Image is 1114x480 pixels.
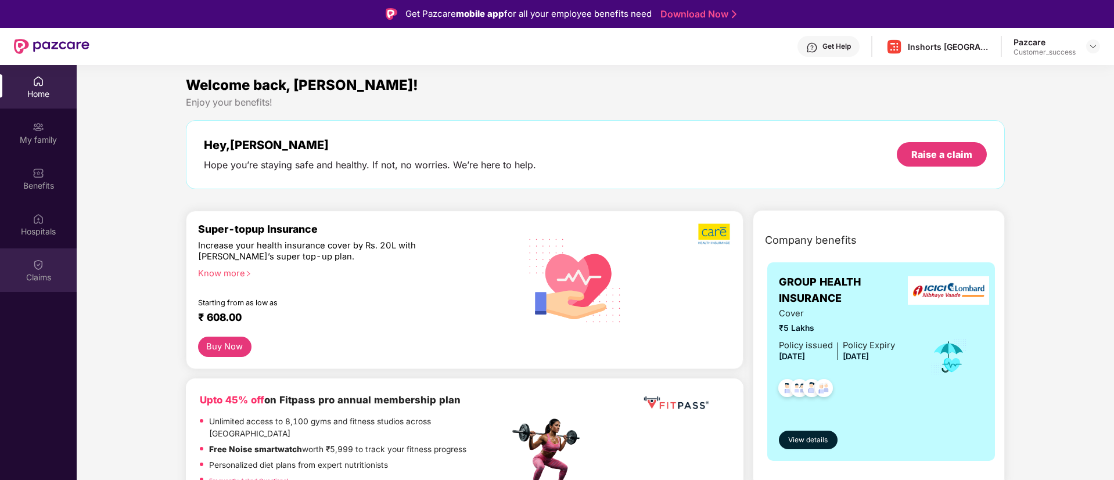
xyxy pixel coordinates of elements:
[14,39,89,54] img: New Pazcare Logo
[198,223,509,235] div: Super-topup Insurance
[209,416,509,441] p: Unlimited access to 8,100 gyms and fitness studios across [GEOGRAPHIC_DATA]
[209,445,302,454] strong: Free Noise smartwatch
[33,259,44,270] img: svg+xml;base64,PHN2ZyBpZD0iQ2xhaW0iIHhtbG5zPSJodHRwOi8vd3d3LnczLm9yZy8yMDAwL3N2ZyIgd2lkdGg9IjIwIi...
[204,159,536,171] div: Hope you’re staying safe and healthy. If not, no worries. We’re here to help.
[810,376,838,404] img: svg+xml;base64,PHN2ZyB4bWxucz0iaHR0cDovL3d3dy53My5vcmcvMjAwMC9zdmciIHdpZHRoPSI0OC45NDMiIGhlaWdodD...
[209,459,388,472] p: Personalized diet plans from expert nutritionists
[779,322,895,335] span: ₹5 Lakhs
[1088,42,1098,51] img: svg+xml;base64,PHN2ZyBpZD0iRHJvcGRvd24tMzJ4MzIiIHhtbG5zPSJodHRwOi8vd3d3LnczLm9yZy8yMDAwL3N2ZyIgd2...
[822,42,851,51] div: Get Help
[797,376,826,404] img: svg+xml;base64,PHN2ZyB4bWxucz0iaHR0cDovL3d3dy53My5vcmcvMjAwMC9zdmciIHdpZHRoPSI0OC45NDMiIGhlaWdodD...
[785,376,814,404] img: svg+xml;base64,PHN2ZyB4bWxucz0iaHR0cDovL3d3dy53My5vcmcvMjAwMC9zdmciIHdpZHRoPSI0OC45MTUiIGhlaWdodD...
[198,337,251,357] button: Buy Now
[908,41,989,52] div: Inshorts [GEOGRAPHIC_DATA] Advertising And Services Private Limited
[33,121,44,133] img: svg+xml;base64,PHN2ZyB3aWR0aD0iMjAiIGhlaWdodD0iMjAiIHZpZXdCb3g9IjAgMCAyMCAyMCIgZmlsbD0ibm9uZSIgeG...
[732,8,736,20] img: Stroke
[843,352,869,361] span: [DATE]
[209,443,466,456] p: worth ₹5,999 to track your fitness progress
[930,338,968,376] img: icon
[204,138,536,152] div: Hey, [PERSON_NAME]
[779,431,838,449] button: View details
[198,268,502,276] div: Know more
[33,75,44,87] img: svg+xml;base64,PHN2ZyBpZD0iSG9tZSIgeG1sbnM9Imh0dHA6Ly93d3cudzMub3JnLzIwMDAvc3ZnIiB3aWR0aD0iMjAiIG...
[33,213,44,225] img: svg+xml;base64,PHN2ZyBpZD0iSG9zcGl0YWxzIiB4bWxucz0iaHR0cDovL3d3dy53My5vcmcvMjAwMC9zdmciIHdpZHRoPS...
[386,8,397,20] img: Logo
[198,311,498,325] div: ₹ 608.00
[806,42,818,53] img: svg+xml;base64,PHN2ZyBpZD0iSGVscC0zMngzMiIgeG1sbnM9Imh0dHA6Ly93d3cudzMub3JnLzIwMDAvc3ZnIiB3aWR0aD...
[843,339,895,352] div: Policy Expiry
[779,307,895,320] span: Cover
[908,276,989,305] img: insurerLogo
[765,232,857,248] span: Company benefits
[788,435,828,446] span: View details
[198,298,460,306] div: Starting from as low as
[773,376,802,404] img: svg+xml;base64,PHN2ZyB4bWxucz0iaHR0cDovL3d3dy53My5vcmcvMjAwMC9zdmciIHdpZHRoPSI0OC45NDMiIGhlaWdodD...
[779,339,833,352] div: Policy issued
[245,270,251,277] span: right
[198,240,459,263] div: Increase your health insurance cover by Rs. 20L with [PERSON_NAME]’s super top-up plan.
[698,223,731,245] img: b5dec4f62d2307b9de63beb79f102df3.png
[200,394,264,406] b: Upto 45% off
[1014,48,1076,57] div: Customer_success
[911,148,972,161] div: Raise a claim
[641,392,711,414] img: fppp.png
[456,8,504,19] strong: mobile app
[520,223,631,336] img: svg+xml;base64,PHN2ZyB4bWxucz0iaHR0cDovL3d3dy53My5vcmcvMjAwMC9zdmciIHhtbG5zOnhsaW5rPSJodHRwOi8vd3...
[33,167,44,179] img: svg+xml;base64,PHN2ZyBpZD0iQmVuZWZpdHMiIHhtbG5zPSJodHRwOi8vd3d3LnczLm9yZy8yMDAwL3N2ZyIgd2lkdGg9Ij...
[200,394,461,406] b: on Fitpass pro annual membership plan
[779,352,805,361] span: [DATE]
[779,274,914,307] span: GROUP HEALTH INSURANCE
[1014,37,1076,48] div: Pazcare
[186,96,1005,109] div: Enjoy your benefits!
[405,7,652,21] div: Get Pazcare for all your employee benefits need
[186,77,418,93] span: Welcome back, [PERSON_NAME]!
[660,8,733,20] a: Download Now
[886,38,903,55] img: Inshorts%20Logo.png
